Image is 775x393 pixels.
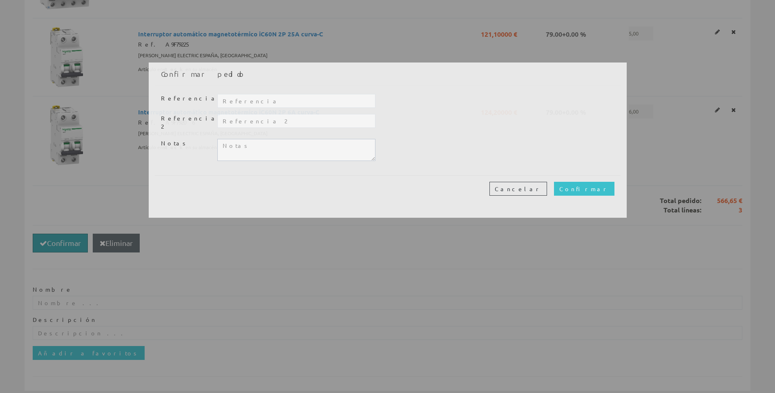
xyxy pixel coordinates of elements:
[155,114,212,131] label: Referencia 2
[161,69,614,79] h4: Confirmar pedido
[217,94,375,108] input: Referencia
[554,182,614,196] input: Confirmar
[155,94,212,103] label: Referencia
[217,114,375,128] input: Referencia 2
[489,182,547,196] button: Cancelar
[155,139,212,147] label: Notas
